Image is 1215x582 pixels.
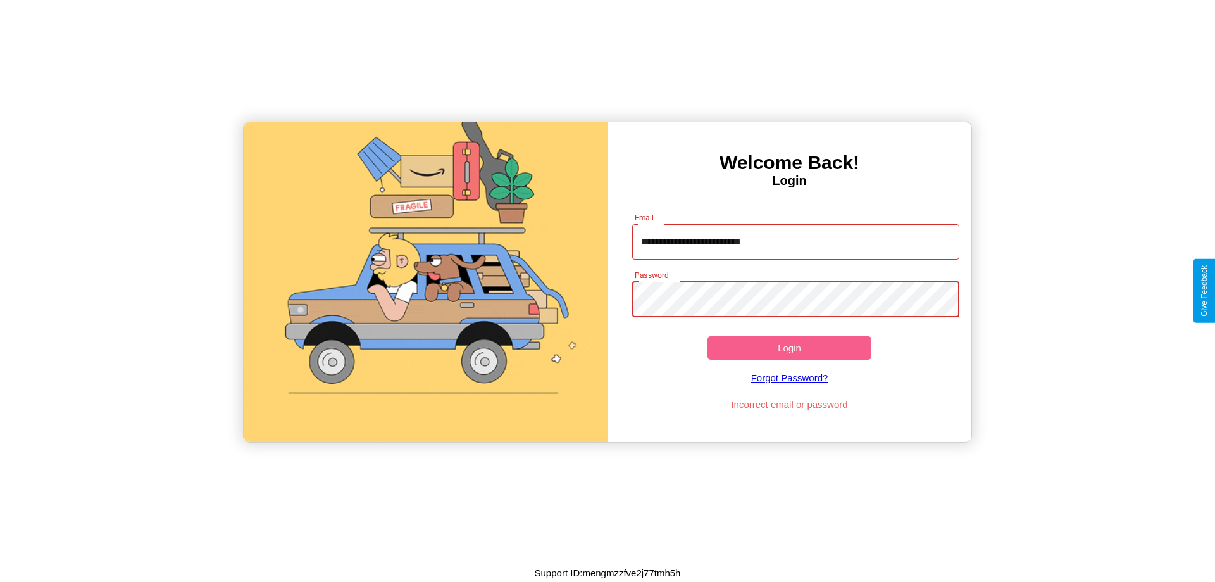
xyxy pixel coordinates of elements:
button: Login [707,336,871,360]
h3: Welcome Back! [607,152,971,174]
img: gif [244,122,607,442]
label: Password [635,270,668,281]
h4: Login [607,174,971,188]
a: Forgot Password? [626,360,954,396]
p: Support ID: mengmzzfve2j77tmh5h [535,564,681,581]
div: Give Feedback [1200,265,1209,317]
p: Incorrect email or password [626,396,954,413]
label: Email [635,212,654,223]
